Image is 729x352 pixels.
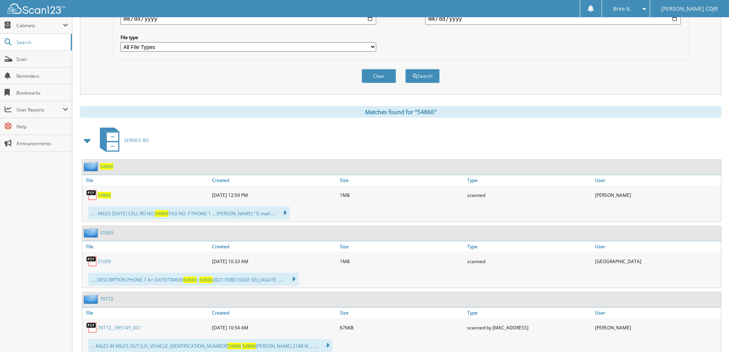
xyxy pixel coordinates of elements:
a: 31009 [100,229,113,236]
button: Search [405,69,440,83]
div: [DATE] 10:33 AM [210,254,338,269]
span: [PERSON_NAME] CDJR [661,7,718,11]
a: 54866 [98,192,111,198]
a: Created [210,308,338,318]
label: File type [121,34,376,41]
a: Type [465,308,593,318]
a: 79772 [100,296,113,302]
a: File [82,308,210,318]
img: folder2.png [84,294,100,304]
div: 676KB [338,320,466,335]
div: [PERSON_NAME] [593,320,721,335]
a: Type [465,241,593,252]
a: SERVICE RO [95,125,149,156]
span: Bree b. [613,7,631,11]
div: [GEOGRAPHIC_DATA] [593,254,721,269]
div: ... MILES IN MILES OUT [US_VEHICLE_IDENTIFICATION_NUMBER] [PERSON_NAME] 2188 N ... ... [88,339,333,352]
span: 54866 [183,277,197,283]
div: ... . MILES [DATE] CELL RO NO. TAG NO. F PHONE 1 ... [PERSON_NAME] “ E-mail:... [88,206,290,219]
span: 54866 [242,343,256,349]
div: scanned [465,254,593,269]
img: folder2.png [84,162,100,171]
span: Help [16,123,68,130]
span: Bookmarks [16,90,68,96]
img: PDF.png [86,255,98,267]
button: Clear [362,69,396,83]
div: 1MB [338,254,466,269]
img: scan123-logo-white.svg [8,3,65,14]
input: start [121,13,376,25]
div: [DATE] 12:59 PM [210,187,338,203]
span: 54866 [155,210,168,217]
span: User Reports [16,106,63,113]
a: User [593,241,721,252]
span: Reminders [16,73,68,79]
a: Size [338,308,466,318]
a: 31009 [98,258,111,265]
img: PDF.png [86,189,98,201]
a: File [82,241,210,252]
span: Announcements [16,140,68,147]
a: Size [338,175,466,185]
span: Search [16,39,67,46]
a: Type [465,175,593,185]
div: 1MB [338,187,466,203]
span: SERVICE RO [124,137,149,144]
a: User [593,175,721,185]
div: scanned by [MAC_ADDRESS] [465,320,593,335]
a: User [593,308,721,318]
a: Size [338,241,466,252]
input: end [425,13,681,25]
a: File [82,175,210,185]
a: Created [210,241,338,252]
div: [DATE] 10:54 AM [210,320,338,335]
span: 54866 [228,343,241,349]
div: .... DESCRIPTION PHONE 1 A+ DATE/TIMEIN | 2021 FORD EDGE SEL (AGATE ..... [88,273,298,286]
span: Scan [16,56,68,62]
div: Matches found for "54866" [80,106,721,118]
a: 54866 [100,163,113,170]
a: 79772__095145_001 [98,324,141,331]
span: 54866 [199,277,213,283]
div: scanned [465,187,593,203]
iframe: Chat Widget [691,315,729,352]
a: Created [210,175,338,185]
img: folder2.png [84,228,100,237]
div: [PERSON_NAME] [593,187,721,203]
img: PDF.png [86,322,98,333]
span: Cabinets [16,22,63,29]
